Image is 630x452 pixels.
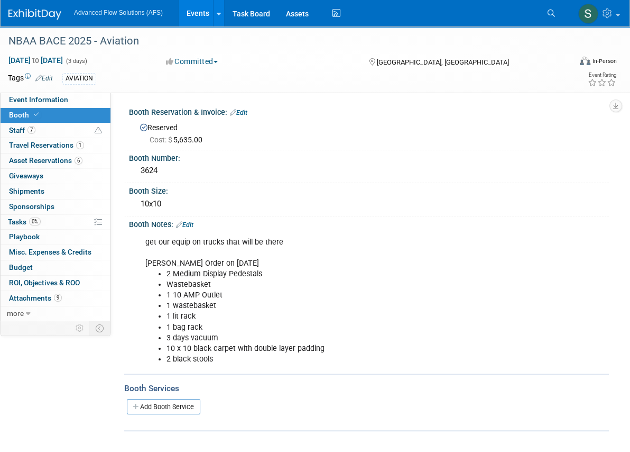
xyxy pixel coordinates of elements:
[75,157,82,165] span: 6
[9,232,40,241] span: Playbook
[65,58,87,65] span: (3 days)
[129,150,609,164] div: Booth Number:
[76,141,84,149] span: 1
[166,269,506,279] li: 2 Medium Display Pedestals
[9,141,84,149] span: Travel Reservations
[166,333,506,343] li: 3 days vacuum
[9,126,35,134] span: Staff
[1,169,110,184] a: Giveaways
[124,383,609,394] div: Booth Services
[9,156,82,165] span: Asset Reservations
[377,58,509,66] span: [GEOGRAPHIC_DATA], [GEOGRAPHIC_DATA]
[137,120,601,145] div: Reserved
[1,245,110,260] a: Misc. Expenses & Credits
[1,184,110,199] a: Shipments
[1,108,110,123] a: Booth
[1,215,110,230] a: Tasks0%
[9,187,44,195] span: Shipments
[29,218,41,225] span: 0%
[9,263,33,272] span: Budget
[1,230,110,245] a: Playbook
[9,171,43,180] span: Giveaways
[166,354,506,365] li: 2 black stools
[31,56,41,65] span: to
[89,321,111,335] td: Toggle Event Tabs
[592,57,617,65] div: In-Person
[166,290,506,301] li: 1 10 AMP Outlet
[150,135,207,144] span: 5,635.00
[9,202,54,211] span: Sponsorships
[580,57,590,65] img: Format-Inperson.png
[588,73,616,78] div: Event Rating
[137,162,601,179] div: 3624
[1,306,110,321] a: more
[176,221,193,229] a: Edit
[9,294,62,302] span: Attachments
[129,183,609,196] div: Booth Size:
[1,200,110,214] a: Sponsorships
[578,4,598,24] img: Steve McAnally
[1,93,110,107] a: Event Information
[54,294,62,302] span: 9
[166,322,506,333] li: 1 bag rack
[1,260,110,275] a: Budget
[35,75,53,82] a: Edit
[166,279,506,290] li: Wastebasket
[8,218,41,226] span: Tasks
[150,135,173,144] span: Cost: $
[166,311,506,322] li: 1 lit rack
[137,196,601,212] div: 10x10
[5,32,558,51] div: NBAA BACE 2025 - Aviation
[1,291,110,306] a: Attachments9
[7,309,24,318] span: more
[8,9,61,20] img: ExhibitDay
[138,232,513,370] div: get our equip on trucks that will be there [PERSON_NAME] Order on [DATE]
[1,123,110,138] a: Staff7
[129,104,609,118] div: Booth Reservation & Invoice:
[9,278,80,287] span: ROI, Objectives & ROO
[162,56,222,67] button: Committed
[8,73,53,85] td: Tags
[1,276,110,291] a: ROI, Objectives & ROO
[9,95,68,104] span: Event Information
[166,301,506,311] li: 1 wastebasket
[129,216,609,230] div: Booth Notes:
[74,9,163,16] span: Advanced Flow Solutions (AFS)
[166,343,506,354] li: 10 x 10 black carpet with double layer padding
[8,56,63,65] span: [DATE] [DATE]
[27,126,35,134] span: 7
[9,111,41,119] span: Booth
[71,321,89,335] td: Personalize Event Tab Strip
[9,248,91,256] span: Misc. Expenses & Credits
[1,138,110,153] a: Travel Reservations1
[95,126,102,135] span: Potential Scheduling Conflict -- at least one attendee is tagged in another overlapping event.
[62,73,96,84] div: AVIATION
[1,153,110,168] a: Asset Reservations6
[34,112,39,117] i: Booth reservation complete
[522,55,617,71] div: Event Format
[230,109,247,116] a: Edit
[127,399,200,414] a: Add Booth Service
